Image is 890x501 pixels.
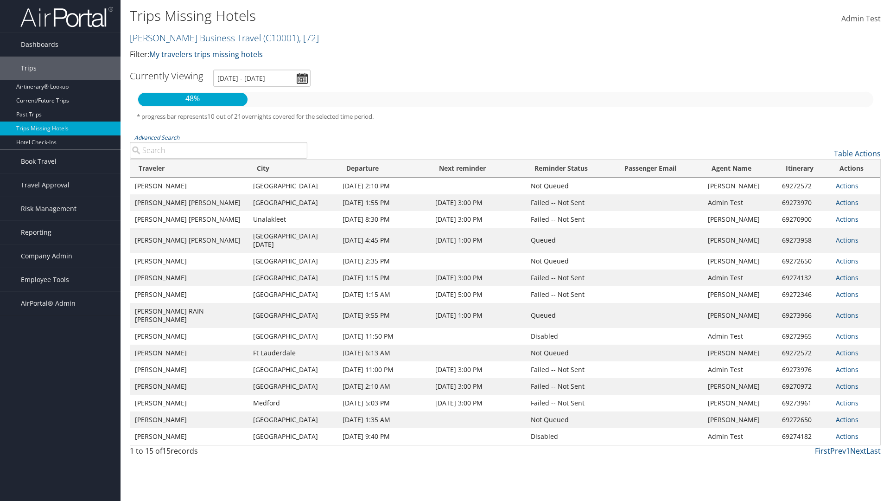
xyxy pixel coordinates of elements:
[836,398,858,407] a: Actions
[130,32,319,44] a: [PERSON_NAME] Business Travel
[777,361,831,378] td: 69273976
[703,286,777,303] td: [PERSON_NAME]
[777,411,831,428] td: 69272650
[248,194,338,211] td: [GEOGRAPHIC_DATA]
[836,382,858,391] a: Actions
[703,345,777,361] td: [PERSON_NAME]
[836,198,858,207] a: Actions
[777,428,831,445] td: 69274182
[777,253,831,270] td: 69272650
[526,178,616,194] td: Not Queued
[526,378,616,395] td: Failed -- Not Sent
[830,446,846,456] a: Prev
[21,292,76,315] span: AirPortal® Admin
[836,432,858,441] a: Actions
[130,211,248,228] td: [PERSON_NAME] [PERSON_NAME]
[130,270,248,286] td: [PERSON_NAME]
[248,211,338,228] td: Unalakleet
[338,361,430,378] td: [DATE] 11:00 PM
[526,253,616,270] td: Not Queued
[248,378,338,395] td: [GEOGRAPHIC_DATA]
[338,411,430,428] td: [DATE] 1:35 AM
[431,395,527,411] td: [DATE] 3:00 PM
[299,32,319,44] span: , [ 72 ]
[130,142,307,159] input: Advanced Search
[338,194,430,211] td: [DATE] 1:55 PM
[777,395,831,411] td: 69273961
[130,70,203,82] h3: Currently Viewing
[248,253,338,270] td: [GEOGRAPHIC_DATA]
[338,160,430,178] th: Departure: activate to sort column ascending
[130,160,248,178] th: Traveler: activate to sort column ascending
[21,173,70,197] span: Travel Approval
[248,411,338,428] td: [GEOGRAPHIC_DATA]
[248,160,338,178] th: City: activate to sort column ascending
[248,395,338,411] td: Medford
[777,194,831,211] td: 69273970
[526,361,616,378] td: Failed -- Not Sent
[526,345,616,361] td: Not Queued
[703,303,777,328] td: [PERSON_NAME]
[134,134,179,141] a: Advanced Search
[130,395,248,411] td: [PERSON_NAME]
[21,150,57,173] span: Book Travel
[526,395,616,411] td: Failed -- Not Sent
[213,70,311,87] input: [DATE] - [DATE]
[431,378,527,395] td: [DATE] 3:00 PM
[703,228,777,253] td: [PERSON_NAME]
[248,328,338,345] td: [GEOGRAPHIC_DATA]
[836,181,858,190] a: Actions
[431,270,527,286] td: [DATE] 3:00 PM
[162,446,171,456] span: 15
[130,361,248,378] td: [PERSON_NAME]
[338,270,430,286] td: [DATE] 1:15 PM
[338,378,430,395] td: [DATE] 2:10 AM
[703,328,777,345] td: Admin Test
[130,345,248,361] td: [PERSON_NAME]
[836,415,858,424] a: Actions
[703,361,777,378] td: Admin Test
[21,268,69,291] span: Employee Tools
[703,194,777,211] td: Admin Test
[836,348,858,357] a: Actions
[248,270,338,286] td: [GEOGRAPHIC_DATA]
[130,49,630,61] p: Filter:
[21,221,51,244] span: Reporting
[130,194,248,211] td: [PERSON_NAME] [PERSON_NAME]
[338,303,430,328] td: [DATE] 9:55 PM
[130,411,248,428] td: [PERSON_NAME]
[836,365,858,374] a: Actions
[836,236,858,244] a: Actions
[526,211,616,228] td: Failed -- Not Sent
[431,211,527,228] td: [DATE] 3:00 PM
[338,286,430,303] td: [DATE] 1:15 AM
[836,215,858,224] a: Actions
[130,428,248,445] td: [PERSON_NAME]
[130,328,248,345] td: [PERSON_NAME]
[703,428,777,445] td: Admin Test
[130,303,248,328] td: [PERSON_NAME] RAIN [PERSON_NAME]
[248,178,338,194] td: [GEOGRAPHIC_DATA]
[777,160,831,178] th: Itinerary
[130,445,307,461] div: 1 to 15 of records
[130,178,248,194] td: [PERSON_NAME]
[841,5,881,33] a: Admin Test
[777,228,831,253] td: 69273958
[248,286,338,303] td: [GEOGRAPHIC_DATA]
[130,253,248,270] td: [PERSON_NAME]
[21,197,76,220] span: Risk Management
[338,228,430,253] td: [DATE] 4:45 PM
[616,160,704,178] th: Passenger Email: activate to sort column ascending
[526,160,616,178] th: Reminder Status
[836,257,858,265] a: Actions
[248,345,338,361] td: Ft Lauderdale
[836,273,858,282] a: Actions
[526,228,616,253] td: Queued
[777,303,831,328] td: 69273966
[431,160,527,178] th: Next reminder
[431,303,527,328] td: [DATE] 1:00 PM
[841,13,881,24] span: Admin Test
[526,411,616,428] td: Not Queued
[431,228,527,253] td: [DATE] 1:00 PM
[777,178,831,194] td: 69272572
